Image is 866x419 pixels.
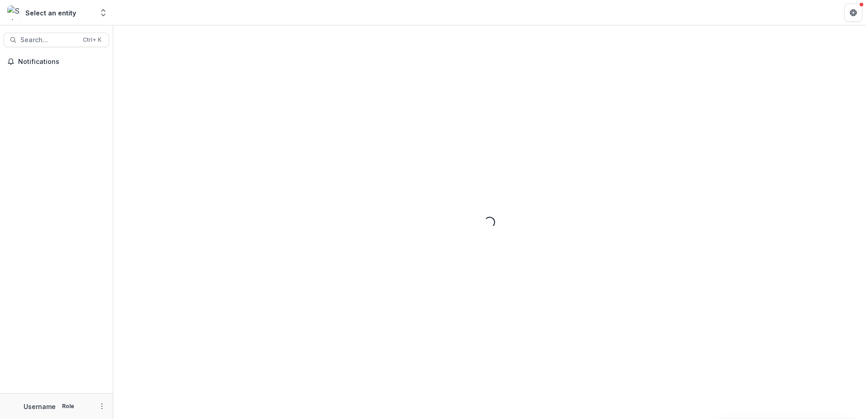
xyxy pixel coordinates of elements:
button: Get Help [844,4,862,22]
span: Search... [20,36,77,44]
div: Ctrl + K [81,35,103,45]
span: Notifications [18,58,106,66]
img: Select an entity [7,5,22,20]
p: Role [59,402,77,410]
div: Select an entity [25,8,76,18]
button: Search... [4,33,109,47]
p: Username [24,402,56,411]
button: Open entity switcher [97,4,110,22]
button: Notifications [4,54,109,69]
button: More [96,401,107,412]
